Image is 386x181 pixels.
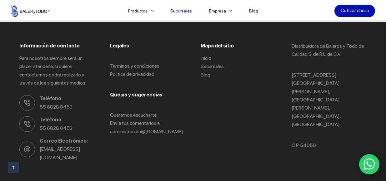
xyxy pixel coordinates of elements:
[334,5,375,17] a: Cotizar ahora
[40,146,80,160] a: [EMAIL_ADDRESS][DOMAIN_NAME]
[11,5,50,17] img: Balerytodo
[40,137,94,145] span: Correo Electrónico:
[201,42,276,50] h3: Mapa del sitio
[19,42,94,50] h3: Información de contacto
[201,63,224,69] a: Sucursales
[40,125,73,131] a: 55 6828 0453
[110,63,159,69] a: Terminos y condiciones
[292,141,367,149] p: C.P. 54050
[359,154,380,175] a: WhatsApp
[201,55,212,61] a: Inicio
[292,42,367,59] p: Distribuidora de Baleros y Todo de Calidad S. de R.L. de C.V.
[110,43,129,49] span: Legales
[292,71,367,129] p: [STREET_ADDRESS] [GEOGRAPHIC_DATA][PERSON_NAME], [GEOGRAPHIC_DATA][PERSON_NAME], [GEOGRAPHIC_DATA...
[40,116,94,124] span: Teléfono:
[8,162,19,173] a: Ir arriba
[40,104,73,110] a: 55 6828 0453
[110,111,185,136] p: Queremos escucharte. Envía tus comentarios a: administració n@[DOMAIN_NAME]
[40,95,94,103] span: Teléfono:
[201,72,211,78] a: Blog
[110,92,163,98] span: Quejas y sugerencias
[110,71,154,77] a: Politica de privacidad
[19,54,94,87] p: Para nosotros siempre será un placer atenderle, si quiere contactarnos podrá realizarlo a través ...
